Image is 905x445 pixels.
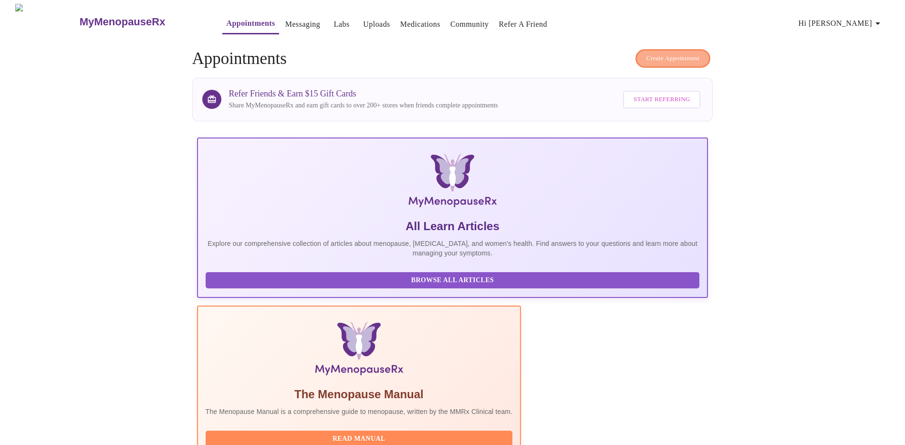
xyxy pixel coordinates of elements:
[799,17,884,30] span: Hi [PERSON_NAME]
[229,101,498,110] p: Share MyMenopauseRx and earn gift cards to over 200+ stores when friends complete appointments
[192,49,713,68] h4: Appointments
[206,434,515,442] a: Read Manual
[795,14,887,33] button: Hi [PERSON_NAME]
[635,49,711,68] button: Create Appointment
[206,387,513,402] h5: The Menopause Manual
[359,15,394,34] button: Uploads
[363,18,390,31] a: Uploads
[222,14,279,34] button: Appointments
[447,15,493,34] button: Community
[206,407,513,416] p: The Menopause Manual is a comprehensive guide to menopause, written by the MMRx Clinical team.
[215,275,690,286] span: Browse All Articles
[80,16,166,28] h3: MyMenopauseRx
[206,272,700,289] button: Browse All Articles
[396,15,444,34] button: Medications
[206,275,702,284] a: Browse All Articles
[634,94,690,105] span: Start Referring
[15,4,78,40] img: MyMenopauseRx Logo
[400,18,440,31] a: Medications
[206,239,700,258] p: Explore our comprehensive collection of articles about menopause, [MEDICAL_DATA], and women's hea...
[282,154,623,211] img: MyMenopauseRx Logo
[646,53,700,64] span: Create Appointment
[226,17,275,30] a: Appointments
[623,91,700,108] button: Start Referring
[215,433,503,445] span: Read Manual
[621,86,703,113] a: Start Referring
[229,89,498,99] h3: Refer Friends & Earn $15 Gift Cards
[450,18,489,31] a: Community
[495,15,551,34] button: Refer a Friend
[285,18,320,31] a: Messaging
[281,15,324,34] button: Messaging
[334,18,350,31] a: Labs
[254,322,464,379] img: Menopause Manual
[326,15,357,34] button: Labs
[206,219,700,234] h5: All Learn Articles
[499,18,548,31] a: Refer a Friend
[78,5,203,39] a: MyMenopauseRx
